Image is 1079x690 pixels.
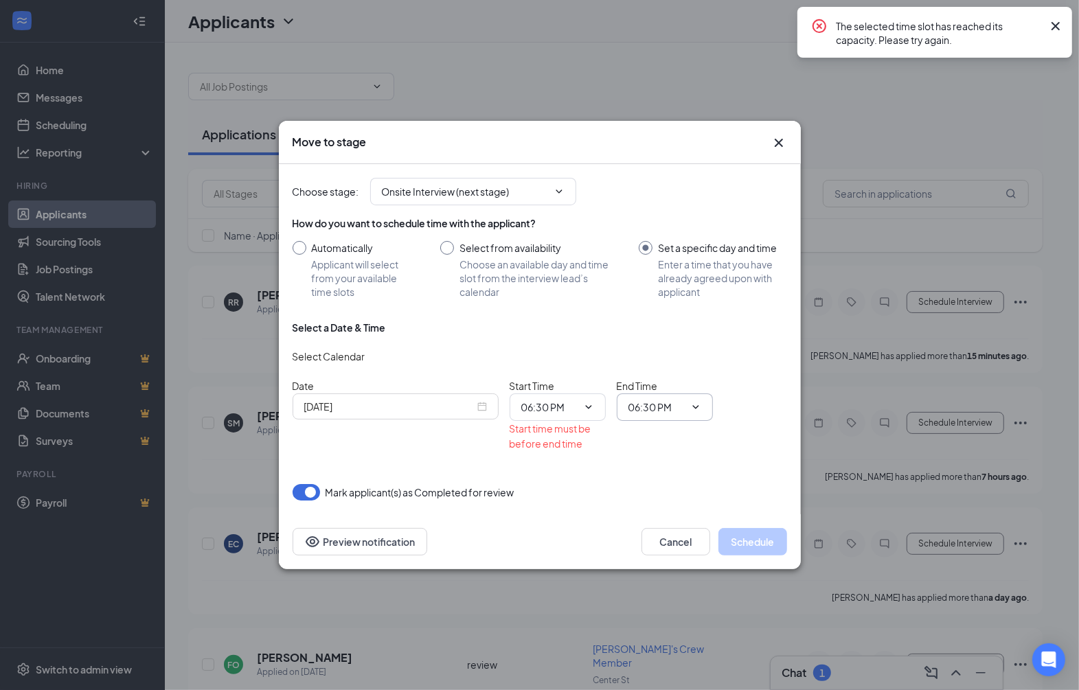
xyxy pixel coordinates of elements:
[293,380,315,392] span: Date
[583,402,594,413] svg: ChevronDown
[641,528,710,555] button: Cancel
[690,402,701,413] svg: ChevronDown
[293,350,365,363] span: Select Calendar
[304,399,475,414] input: Sep 15, 2025
[836,18,1042,47] div: The selected time slot has reached its capacity. Please try again.
[554,186,565,197] svg: ChevronDown
[521,400,578,415] input: Start time
[617,380,658,392] span: End Time
[293,528,427,555] button: Preview notificationEye
[293,216,787,230] div: How do you want to schedule time with the applicant?
[1032,643,1065,676] div: Open Intercom Messenger
[811,18,828,34] svg: CrossCircle
[293,184,359,199] span: Choose stage :
[771,135,787,151] svg: Cross
[718,528,787,555] button: Schedule
[510,421,606,451] div: Start time must be before end time
[510,380,555,392] span: Start Time
[628,400,685,415] input: End time
[304,533,321,550] svg: Eye
[326,484,514,501] span: Mark applicant(s) as Completed for review
[293,321,386,334] div: Select a Date & Time
[293,135,367,150] h3: Move to stage
[771,135,787,151] button: Close
[1047,18,1064,34] svg: Cross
